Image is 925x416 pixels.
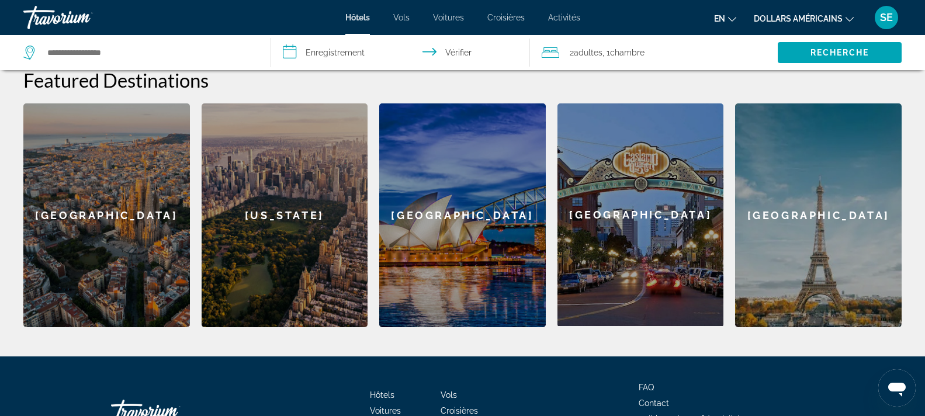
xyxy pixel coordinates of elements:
[23,103,190,327] a: Barcelona[GEOGRAPHIC_DATA]
[271,35,531,70] button: Sélectionnez la date d'arrivée et de départ
[202,103,368,327] a: New York[US_STATE]
[487,13,525,22] a: Croisières
[570,48,574,57] font: 2
[714,14,725,23] font: en
[735,103,902,327] a: Paris[GEOGRAPHIC_DATA]
[878,369,916,407] iframe: Bouton de lancement de la fenêtre de messagerie
[574,48,602,57] font: adultes
[23,68,902,92] h2: Featured Destinations
[370,406,401,415] a: Voitures
[441,406,478,415] a: Croisières
[880,11,893,23] font: SE
[610,48,645,57] font: chambre
[441,390,457,400] a: Vols
[393,13,410,22] a: Vols
[345,13,370,22] a: Hôtels
[639,398,669,408] a: Contact
[871,5,902,30] button: Menu utilisateur
[810,48,869,57] font: Recherche
[23,2,140,33] a: Travorium
[557,103,724,327] a: San Diego[GEOGRAPHIC_DATA]
[379,103,546,327] div: [GEOGRAPHIC_DATA]
[557,103,724,326] div: [GEOGRAPHIC_DATA]
[735,103,902,327] div: [GEOGRAPHIC_DATA]
[639,383,654,392] a: FAQ
[548,13,580,22] a: Activités
[379,103,546,327] a: Sydney[GEOGRAPHIC_DATA]
[530,35,778,70] button: Voyageurs : 2 adultes, 0 enfants
[754,14,843,23] font: dollars américains
[46,44,253,61] input: Rechercher une destination hôtelière
[370,390,394,400] a: Hôtels
[602,48,610,57] font: , 1
[714,10,736,27] button: Changer de langue
[778,42,902,63] button: Recherche
[23,103,190,327] div: [GEOGRAPHIC_DATA]
[754,10,854,27] button: Changer de devise
[202,103,368,327] div: [US_STATE]
[433,13,464,22] a: Voitures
